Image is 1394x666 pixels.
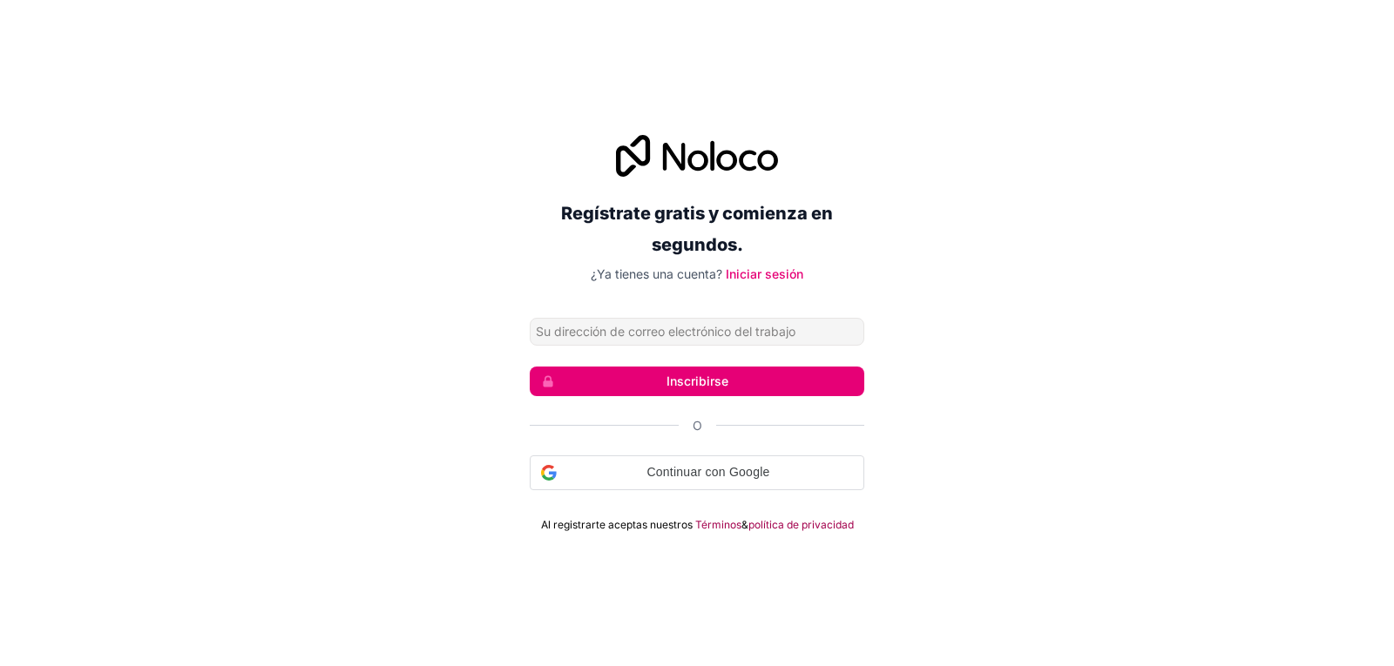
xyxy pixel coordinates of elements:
div: Continuar con Google [530,455,864,490]
font: Inscribirse [667,373,728,388]
font: Regístrate gratis y comienza en segundos. [561,203,833,255]
button: Inscribirse [530,367,864,396]
font: Términos [695,518,741,531]
a: política de privacidad [748,518,854,532]
font: Al registrarte aceptas nuestros [541,518,693,531]
font: O [693,418,702,433]
font: ¿Ya tienes una cuenta? [591,266,722,281]
font: política de privacidad [748,518,854,531]
font: & [741,518,748,531]
a: Términos [695,518,741,532]
span: Continuar con Google [564,463,853,481]
input: Dirección de correo electrónico [530,318,864,346]
a: Iniciar sesión [726,266,803,281]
